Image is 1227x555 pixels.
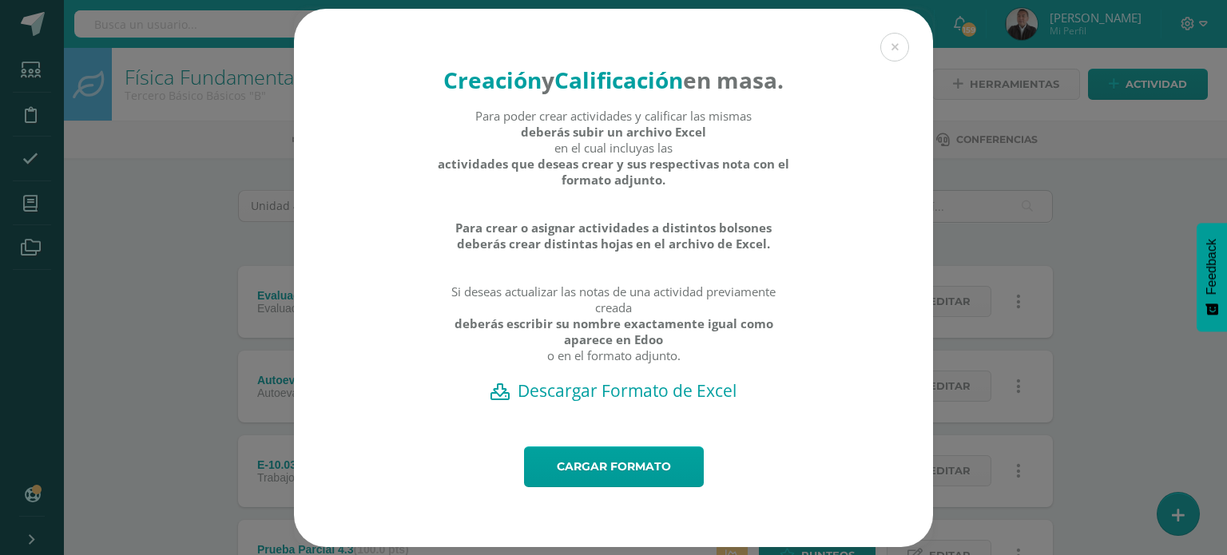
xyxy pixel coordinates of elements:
strong: actividades que deseas crear y sus respectivas nota con el formato adjunto. [437,156,791,188]
a: Descargar Formato de Excel [322,379,905,402]
button: Feedback - Mostrar encuesta [1197,223,1227,331]
a: Cargar formato [524,446,704,487]
h4: en masa. [437,65,791,95]
strong: y [542,65,554,95]
div: Para poder crear actividades y calificar las mismas en el cual incluyas las Si deseas actualizar ... [437,108,791,379]
strong: Calificación [554,65,683,95]
strong: deberás subir un archivo Excel [521,124,706,140]
span: Feedback [1205,239,1219,295]
strong: deberás escribir su nombre exactamente igual como aparece en Edoo [437,315,791,347]
button: Close (Esc) [880,33,909,61]
strong: Creación [443,65,542,95]
strong: Para crear o asignar actividades a distintos bolsones deberás crear distintas hojas en el archivo... [437,220,791,252]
